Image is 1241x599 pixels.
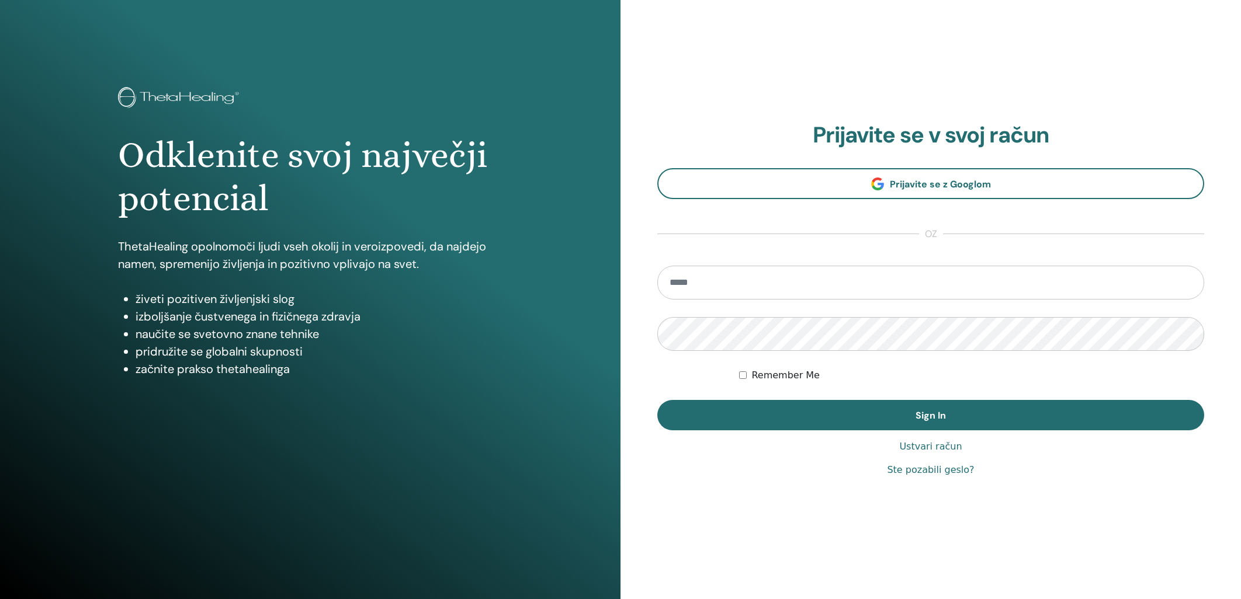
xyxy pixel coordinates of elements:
[751,368,820,382] label: Remember Me
[136,360,502,378] li: začnite prakso thetahealinga
[739,368,1204,382] div: Keep me authenticated indefinitely or until I manually logout
[118,134,502,221] h1: Odklenite svoj največji potencial
[899,440,962,454] a: Ustvari račun
[657,168,1204,199] a: Prijavite se z Googlom
[136,343,502,360] li: pridružite se globalni skupnosti
[890,178,991,190] span: Prijavite se z Googlom
[136,325,502,343] li: naučite se svetovno znane tehnike
[136,308,502,325] li: izboljšanje čustvenega in fizičnega zdravja
[136,290,502,308] li: živeti pozitiven življenjski slog
[916,409,946,422] span: Sign In
[118,238,502,273] p: ThetaHealing opolnomoči ljudi vseh okolij in veroizpovedi, da najdejo namen, spremenijo življenja...
[657,122,1204,149] h2: Prijavite se v svoj račun
[887,463,974,477] a: Ste pozabili geslo?
[919,227,943,241] span: oz
[657,400,1204,430] button: Sign In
